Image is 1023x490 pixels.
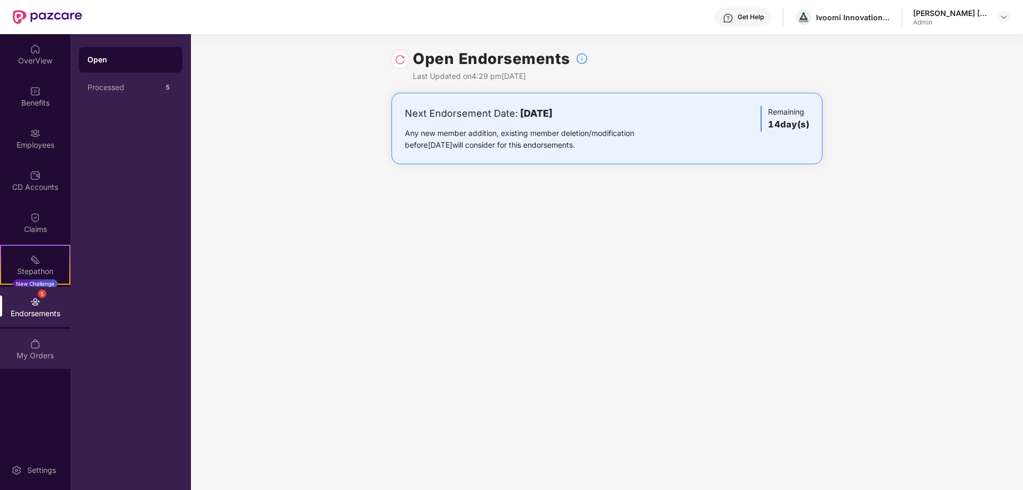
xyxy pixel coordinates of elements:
[30,339,41,349] img: svg+xml;base64,PHN2ZyBpZD0iTXlfT3JkZXJzIiBkYXRhLW5hbWU9Ik15IE9yZGVycyIgeG1sbnM9Imh0dHA6Ly93d3cudz...
[576,52,588,65] img: svg+xml;base64,PHN2ZyBpZD0iSW5mb18tXzMyeDMyIiBkYXRhLW5hbWU9IkluZm8gLSAzMngzMiIgeG1sbnM9Imh0dHA6Ly...
[913,8,988,18] div: [PERSON_NAME] [PERSON_NAME]
[38,290,46,298] div: 5
[405,106,668,121] div: Next Endorsement Date:
[413,70,588,82] div: Last Updated on 4:29 pm[DATE]
[30,170,41,181] img: svg+xml;base64,PHN2ZyBpZD0iQ0RfQWNjb3VudHMiIGRhdGEtbmFtZT0iQ0QgQWNjb3VudHMiIHhtbG5zPSJodHRwOi8vd3...
[24,465,59,476] div: Settings
[11,465,22,476] img: svg+xml;base64,PHN2ZyBpZD0iU2V0dGluZy0yMHgyMCIgeG1sbnM9Imh0dHA6Ly93d3cudzMub3JnLzIwMDAvc3ZnIiB3aW...
[1000,13,1008,21] img: svg+xml;base64,PHN2ZyBpZD0iRHJvcGRvd24tMzJ4MzIiIHhtbG5zPSJodHRwOi8vd3d3LnczLm9yZy8yMDAwL3N2ZyIgd2...
[816,12,891,22] div: Ivoomi Innovation Private Limited
[520,108,553,119] b: [DATE]
[30,296,41,307] img: svg+xml;base64,PHN2ZyBpZD0iRW5kb3JzZW1lbnRzIiB4bWxucz0iaHR0cDovL3d3dy53My5vcmcvMjAwMC9zdmciIHdpZH...
[738,13,764,21] div: Get Help
[161,81,174,94] div: 5
[761,106,809,132] div: Remaining
[30,86,41,97] img: svg+xml;base64,PHN2ZyBpZD0iQmVuZWZpdHMiIHhtbG5zPSJodHRwOi8vd3d3LnczLm9yZy8yMDAwL3N2ZyIgd2lkdGg9Ij...
[30,212,41,223] img: svg+xml;base64,PHN2ZyBpZD0iQ2xhaW0iIHhtbG5zPSJodHRwOi8vd3d3LnczLm9yZy8yMDAwL3N2ZyIgd2lkdGg9IjIwIi...
[30,254,41,265] img: svg+xml;base64,PHN2ZyB4bWxucz0iaHR0cDovL3d3dy53My5vcmcvMjAwMC9zdmciIHdpZHRoPSIyMSIgaGVpZ2h0PSIyMC...
[405,127,668,151] div: Any new member addition, existing member deletion/modification before [DATE] will consider for th...
[796,10,811,25] img: iVOOMI%20Logo%20(1).png
[395,54,405,65] img: svg+xml;base64,PHN2ZyBpZD0iUmVsb2FkLTMyeDMyIiB4bWxucz0iaHR0cDovL3d3dy53My5vcmcvMjAwMC9zdmciIHdpZH...
[87,83,161,92] div: Processed
[413,47,570,70] h1: Open Endorsements
[30,44,41,54] img: svg+xml;base64,PHN2ZyBpZD0iSG9tZSIgeG1sbnM9Imh0dHA6Ly93d3cudzMub3JnLzIwMDAvc3ZnIiB3aWR0aD0iMjAiIG...
[913,18,988,27] div: Admin
[1,266,69,277] div: Stepathon
[30,128,41,139] img: svg+xml;base64,PHN2ZyBpZD0iRW1wbG95ZWVzIiB4bWxucz0iaHR0cDovL3d3dy53My5vcmcvMjAwMC9zdmciIHdpZHRoPS...
[13,10,82,24] img: New Pazcare Logo
[13,279,58,288] div: New Challenge
[723,13,733,23] img: svg+xml;base64,PHN2ZyBpZD0iSGVscC0zMngzMiIgeG1sbnM9Imh0dHA6Ly93d3cudzMub3JnLzIwMDAvc3ZnIiB3aWR0aD...
[87,54,174,65] div: Open
[768,118,809,132] h3: 14 day(s)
